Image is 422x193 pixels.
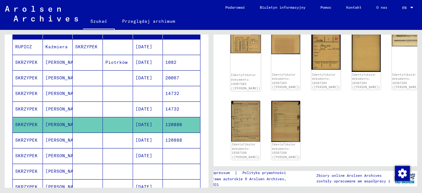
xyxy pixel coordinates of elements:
a: Przeglądaj archiwum [115,14,183,29]
mat-cell: SKRZYPEK [13,148,43,163]
mat-cell: SKRZYPEK [73,39,103,54]
img: 002.jpg [271,101,300,142]
img: 001.jpg [231,32,261,54]
mat-cell: 120888 [163,117,200,132]
mat-cell: RUPICZ [13,39,43,54]
mat-cell: 14732 [163,101,200,117]
img: 001.jpg [311,33,340,70]
a: Identyfikator dokumentu: 10307284 ([PERSON_NAME]) [312,73,340,89]
a: Impressum [210,170,235,176]
mat-cell: SKRZYPEK [13,70,43,86]
p: Prawa autorskie © Arolsen Archives, 2021 [210,176,293,187]
mat-cell: [PERSON_NAME] [43,133,73,148]
a: Identyfikator dokumentu: 10307286 ([PERSON_NAME]) [272,143,300,159]
mat-cell: 20067 [163,70,200,86]
mat-cell: SKRZYPEK [13,117,43,132]
mat-cell: SKRZYPEK [13,164,43,179]
img: 001.jpg [231,101,260,142]
a: Identyfikator dokumentu: 10307283 ([PERSON_NAME]) [272,73,300,89]
mat-cell: 1082 [163,55,200,70]
p: zostały opracowane we współpracy z [316,178,390,184]
img: 002.jpg [271,33,300,54]
img: 002.jpg [352,33,381,72]
img: 001.jpg [392,33,421,46]
img: Arolsen_neg.svg [5,6,78,21]
a: Polityka prywatności [237,170,293,176]
img: Zmienianie zgody [395,166,410,181]
img: yv_logo.png [393,171,416,186]
mat-cell: [DATE] [133,70,163,86]
mat-cell: 14732 [163,86,200,101]
mat-cell: [DATE] [133,133,163,148]
mat-cell: SKRZYPEK [13,55,43,70]
font: | [235,170,237,176]
div: Zmienianie zgody [395,166,410,181]
mat-cell: 120888 [163,133,200,148]
mat-cell: [DATE] [133,39,163,54]
mat-cell: [PERSON_NAME] [43,70,73,86]
mat-cell: [DATE] [133,101,163,117]
a: Identyfikator dokumentu: 10307284 ([PERSON_NAME]) [352,73,380,89]
a: Identyfikator dokumentu: 10307285 ([PERSON_NAME]) [392,73,420,89]
mat-cell: [PERSON_NAME] [43,55,73,70]
mat-cell: SKRZYPEK [13,133,43,148]
mat-cell: [PERSON_NAME] [43,101,73,117]
p: Zbiory online Arolsen Archives [316,173,390,178]
mat-cell: Piotrków [103,55,133,70]
mat-cell: [PERSON_NAME] [43,117,73,132]
mat-cell: [DATE] [133,148,163,163]
mat-cell: [DATE] [133,55,163,70]
mat-cell: SKRZYPEK [13,101,43,117]
mat-cell: [PERSON_NAME] [43,148,73,163]
mat-cell: [PERSON_NAME] [43,86,73,101]
a: Szukać [83,14,115,30]
a: Identyfikator dokumentu: 10307286 ([PERSON_NAME]) [232,143,260,159]
mat-cell: [DATE] [133,117,163,132]
a: Identyfikator dokumentu: 10307283 ([PERSON_NAME]) [231,73,260,90]
mat-cell: [PERSON_NAME] [43,164,73,179]
mat-cell: SKRZYPEK [13,86,43,101]
span: EN [402,6,409,10]
mat-cell: Kaźmiera [43,39,73,54]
